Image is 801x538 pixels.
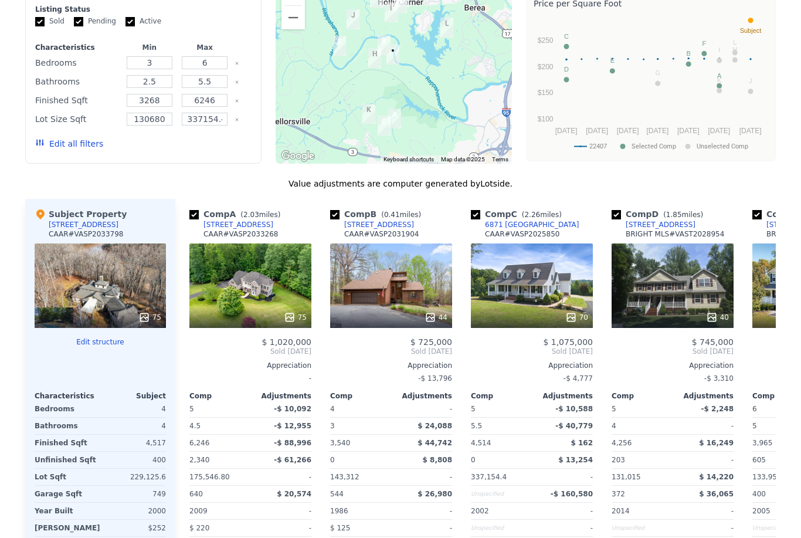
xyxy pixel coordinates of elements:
[330,208,426,220] div: Comp B
[25,178,776,190] div: Value adjustments are computer generated by Lotside .
[189,361,311,370] div: Appreciation
[35,208,127,220] div: Subject Property
[418,374,452,383] span: -$ 13,796
[471,391,532,401] div: Comp
[565,312,588,323] div: 70
[235,99,239,103] button: Clear
[364,43,386,73] div: 100 W River Bend Rd
[35,111,120,127] div: Lot Size Sqft
[35,138,103,150] button: Edit all filters
[393,503,452,519] div: -
[279,148,317,164] a: Open this area in Google Maps (opens a new window)
[655,69,660,76] text: G
[189,347,311,356] span: Sold [DATE]
[471,418,530,434] div: 5.5
[612,418,670,434] div: 4
[752,473,782,481] span: 133,951
[274,422,311,430] span: -$ 12,955
[253,503,311,519] div: -
[393,401,452,417] div: -
[612,347,734,356] span: Sold [DATE]
[538,36,554,45] text: $250
[189,439,209,447] span: 6,246
[103,469,166,485] div: 229,125.6
[532,391,593,401] div: Adjustments
[344,229,419,239] div: CAAR # VASP2031904
[471,439,491,447] span: 4,514
[555,127,578,135] text: [DATE]
[538,89,554,97] text: $150
[418,422,452,430] span: $ 24,088
[617,127,639,135] text: [DATE]
[393,469,452,485] div: -
[328,31,351,60] div: 46 River Ridge Ln
[330,490,344,498] span: 544
[235,80,239,84] button: Clear
[564,374,593,383] span: -$ 4,777
[485,229,559,239] div: CAAR # VASP2025850
[274,456,311,464] span: -$ 61,266
[179,43,230,52] div: Max
[125,16,161,26] label: Active
[589,143,607,150] text: 22407
[538,115,554,123] text: $100
[35,469,98,485] div: Lot Sqft
[189,524,209,532] span: $ 220
[612,220,695,229] a: [STREET_ADDRESS]
[342,5,364,34] div: 1010 Holly Corner Rd
[124,43,175,52] div: Min
[571,439,593,447] span: $ 162
[236,211,285,219] span: ( miles)
[687,50,691,57] text: B
[534,12,768,158] div: A chart.
[612,503,670,519] div: 2014
[189,220,273,229] a: [STREET_ADDRESS]
[358,99,380,128] div: 7308 Glenhaven Dr
[330,361,452,370] div: Appreciation
[564,66,569,73] text: D
[471,473,507,481] span: 337,154.4
[534,469,593,485] div: -
[423,456,452,464] span: $ 8,808
[752,405,757,413] span: 6
[277,490,311,498] span: $ 20,574
[281,6,305,29] button: Zoom out
[330,347,452,356] span: Sold [DATE]
[189,370,311,387] div: -
[659,211,708,219] span: ( miles)
[189,490,203,498] span: 640
[35,418,98,434] div: Bathrooms
[612,361,734,370] div: Appreciation
[105,520,166,536] div: $252
[524,211,540,219] span: 2.26
[274,439,311,447] span: -$ 88,996
[49,220,118,229] div: [STREET_ADDRESS]
[373,111,395,140] div: 6871 DEER MOUNTAIN
[612,405,616,413] span: 5
[262,337,311,347] span: $ 1,020,000
[701,405,734,413] span: -$ 2,248
[471,486,530,502] div: Unspecified
[517,211,566,219] span: ( miles)
[235,117,239,122] button: Clear
[189,503,248,519] div: 2009
[717,72,722,79] text: A
[35,452,98,468] div: Unfinished Sqft
[702,40,706,47] text: F
[274,405,311,413] span: -$ 10,092
[471,503,530,519] div: 2002
[418,490,452,498] span: $ 26,980
[626,220,695,229] div: [STREET_ADDRESS]
[235,61,239,66] button: Clear
[704,374,734,383] span: -$ 3,310
[35,503,98,519] div: Year Built
[718,46,720,53] text: I
[666,211,682,219] span: 1.85
[103,486,166,502] div: 749
[279,148,317,164] img: Google
[441,156,485,163] span: Map data ©2025
[35,401,98,417] div: Bedrooms
[330,220,414,229] a: [STREET_ADDRESS]
[253,469,311,485] div: -
[612,473,641,481] span: 131,015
